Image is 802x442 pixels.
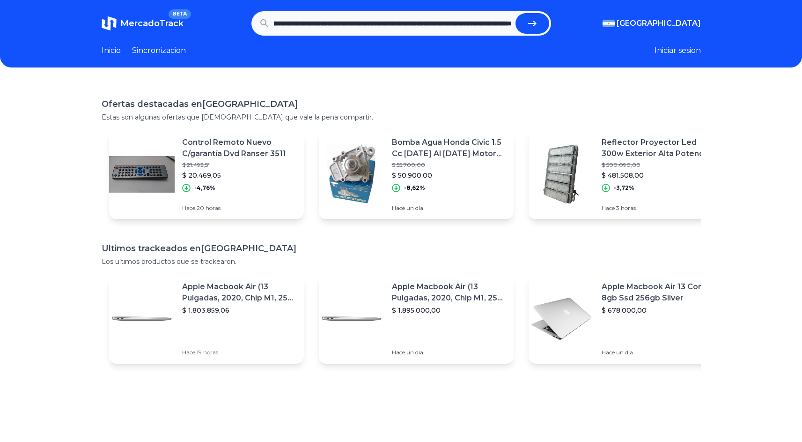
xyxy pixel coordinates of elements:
[392,161,506,169] p: $ 55.700,00
[602,349,716,356] p: Hace un día
[182,349,296,356] p: Hace 19 horas
[602,281,716,304] p: Apple Macbook Air 13 Core I5 8gb Ssd 256gb Silver
[109,286,175,352] img: Featured image
[319,274,514,364] a: Featured imageApple Macbook Air (13 Pulgadas, 2020, Chip M1, 256 Gb De Ssd, 8 Gb De Ram) - Plata$...
[529,286,594,352] img: Featured image
[319,286,384,352] img: Featured image
[655,45,701,56] button: Iniciar sesion
[392,349,506,356] p: Hace un día
[120,18,184,29] span: MercadoTrack
[102,16,117,31] img: MercadoTrack
[132,45,186,56] a: Sincronizacion
[182,137,296,159] p: Control Remoto Nuevo C/garantía Dvd Ranser 3511
[602,171,716,180] p: $ 481.508,00
[617,18,701,29] span: [GEOGRAPHIC_DATA]
[182,171,296,180] p: $ 20.469,05
[194,184,215,192] p: -4,76%
[182,161,296,169] p: $ 21.492,51
[109,129,304,219] a: Featured imageControl Remoto Nuevo C/garantía Dvd Ranser 3511$ 21.492,51$ 20.469,05-4,76%Hace 20 ...
[102,16,184,31] a: MercadoTrackBETA
[529,142,594,207] img: Featured image
[392,137,506,159] p: Bomba Agua Honda Civic 1.5 Cc [DATE] Al [DATE] Motor D15
[182,306,296,315] p: $ 1.803.859,06
[102,242,701,255] h1: Ultimos trackeados en [GEOGRAPHIC_DATA]
[404,184,425,192] p: -8,62%
[529,129,723,219] a: Featured imageReflector Proyector Led 300w Exterior Alta Potencia Cancha$ 500.090,00$ 481.508,00-...
[392,204,506,212] p: Hace un día
[102,112,701,122] p: Estas son algunas ofertas que [DEMOGRAPHIC_DATA] que vale la pena compartir.
[392,171,506,180] p: $ 50.900,00
[529,274,723,364] a: Featured imageApple Macbook Air 13 Core I5 8gb Ssd 256gb Silver$ 678.000,00Hace un día
[109,142,175,207] img: Featured image
[392,306,506,315] p: $ 1.895.000,00
[602,161,716,169] p: $ 500.090,00
[602,306,716,315] p: $ 678.000,00
[603,20,615,27] img: Argentina
[109,274,304,364] a: Featured imageApple Macbook Air (13 Pulgadas, 2020, Chip M1, 256 Gb De Ssd, 8 Gb De Ram) - Plata$...
[614,184,634,192] p: -3,72%
[182,204,296,212] p: Hace 20 horas
[102,45,121,56] a: Inicio
[603,18,701,29] button: [GEOGRAPHIC_DATA]
[392,281,506,304] p: Apple Macbook Air (13 Pulgadas, 2020, Chip M1, 256 Gb De Ssd, 8 Gb De Ram) - Plata
[319,142,384,207] img: Featured image
[102,97,701,111] h1: Ofertas destacadas en [GEOGRAPHIC_DATA]
[602,204,716,212] p: Hace 3 horas
[182,281,296,304] p: Apple Macbook Air (13 Pulgadas, 2020, Chip M1, 256 Gb De Ssd, 8 Gb De Ram) - Plata
[102,257,701,266] p: Los ultimos productos que se trackearon.
[319,129,514,219] a: Featured imageBomba Agua Honda Civic 1.5 Cc [DATE] Al [DATE] Motor D15$ 55.700,00$ 50.900,00-8,62...
[169,9,191,19] span: BETA
[602,137,716,159] p: Reflector Proyector Led 300w Exterior Alta Potencia Cancha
